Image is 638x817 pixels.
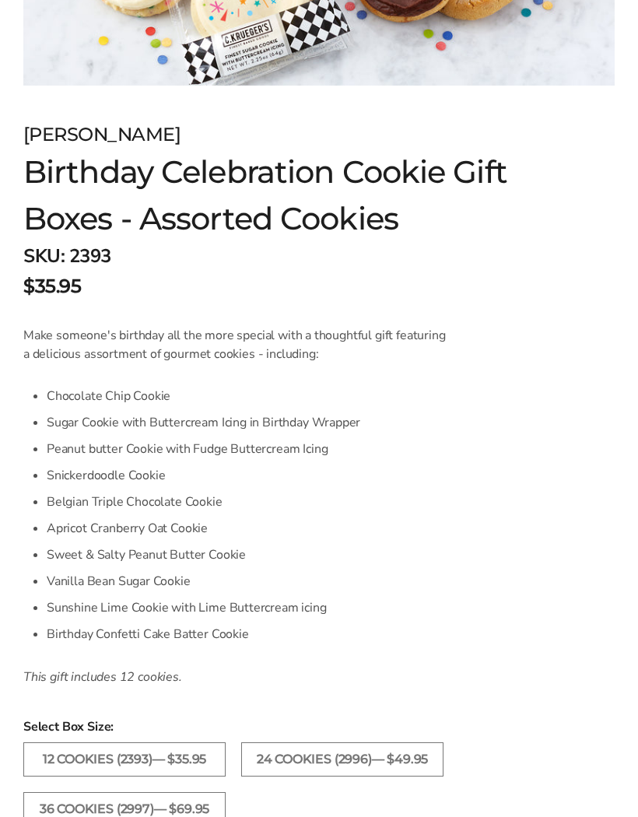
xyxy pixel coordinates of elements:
[47,568,449,594] li: Vanilla Bean Sugar Cookie
[47,594,449,621] li: Sunshine Lime Cookie with Lime Buttercream icing
[47,383,449,409] li: Chocolate Chip Cookie
[23,272,81,300] span: $35.95
[23,742,226,777] label: 12 COOKIES (2393)— $35.95
[23,326,449,363] p: Make someone's birthday all the more special with a thoughtful gift featuring a delicious assortm...
[47,436,449,462] li: Peanut butter Cookie with Fudge Buttercream Icing
[69,244,111,268] span: 2393
[23,668,182,686] em: This gift includes 12 cookies.
[241,742,443,777] label: 24 COOKIES (2996)— $49.95
[47,515,449,542] li: Apricot Cranberry Oat Cookie
[23,244,65,268] strong: SKU:
[23,149,520,242] h1: Birthday Celebration Cookie Gift Boxes - Assorted Cookies
[23,717,615,736] span: Select Box Size:
[23,121,520,149] div: [PERSON_NAME]
[47,409,449,436] li: Sugar Cookie with Buttercream Icing in Birthday Wrapper
[47,489,449,515] li: Belgian Triple Chocolate Cookie
[47,542,449,568] li: Sweet & Salty Peanut Butter Cookie
[47,621,449,647] li: Birthday Confetti Cake Batter Cookie
[47,462,449,489] li: Snickerdoodle Cookie
[12,758,161,805] iframe: Sign Up via Text for Offers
